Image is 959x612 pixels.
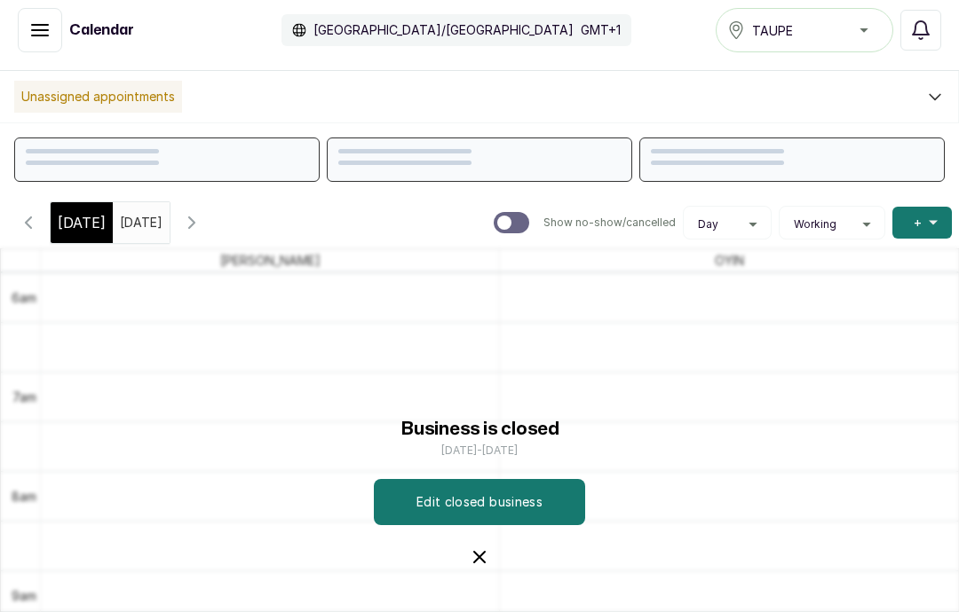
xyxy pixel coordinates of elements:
p: Show no-show/cancelled [543,216,676,230]
button: + [892,207,952,239]
span: Working [794,217,836,231]
button: Edit closed business [374,479,585,525]
span: Day [698,217,718,231]
p: [DATE] - [DATE] [334,443,625,458]
button: Day [691,217,764,231]
div: [DATE] [51,202,113,243]
span: + [914,214,922,231]
h1: Business is closed [400,415,559,443]
button: TAUPE [716,8,893,52]
span: [DATE] [58,212,106,233]
p: GMT+1 [581,21,621,39]
p: Unassigned appointments [14,81,182,113]
h1: Calendar [69,20,134,41]
button: Working [787,217,877,231]
p: [GEOGRAPHIC_DATA]/[GEOGRAPHIC_DATA] [313,21,574,39]
span: TAUPE [752,21,793,40]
